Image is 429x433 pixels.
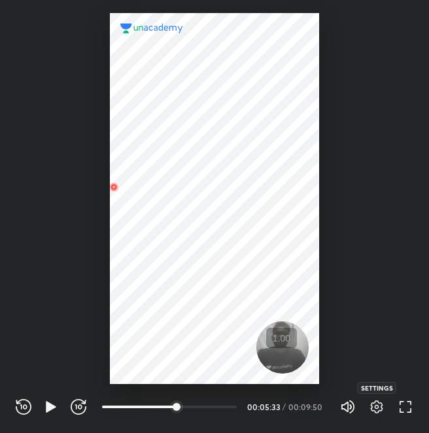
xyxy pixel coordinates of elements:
[358,382,396,394] div: Settings
[107,180,122,195] img: wMgqJGBwKWe8AAAAABJRU5ErkJggg==
[283,403,286,411] div: /
[288,403,324,411] div: 00:09:50
[247,403,280,411] div: 00:05:33
[120,24,183,33] img: logo.2a7e12a2.svg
